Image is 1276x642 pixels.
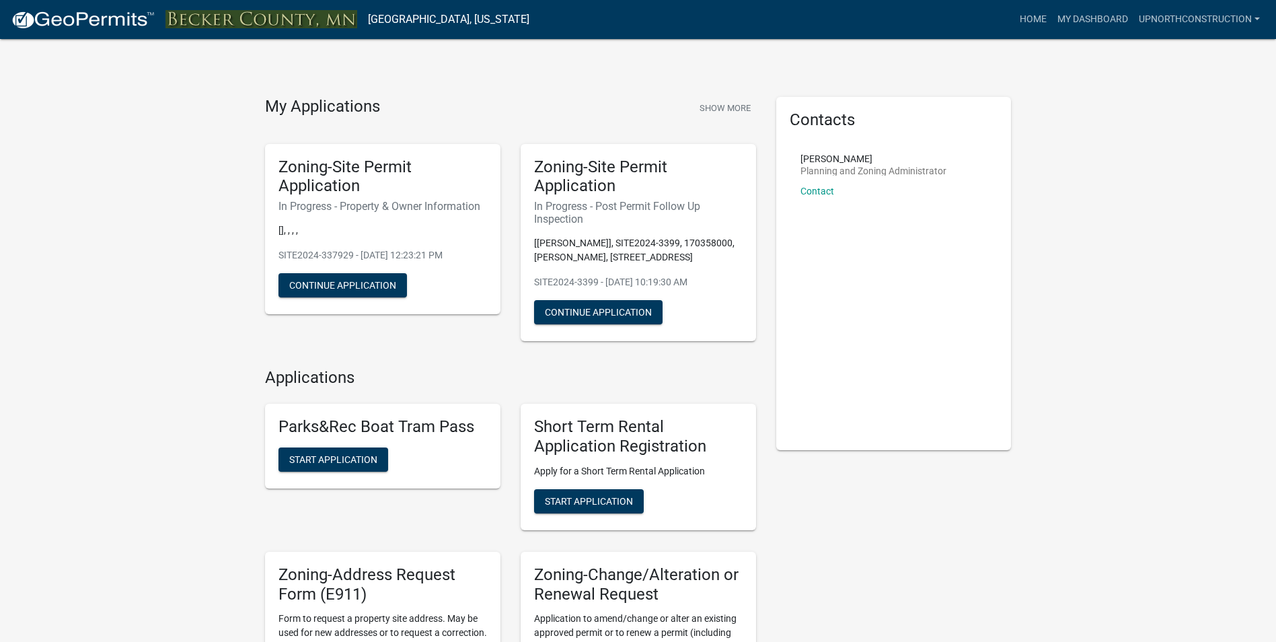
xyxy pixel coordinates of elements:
button: Continue Application [534,300,663,324]
p: SITE2024-3399 - [DATE] 10:19:30 AM [534,275,743,289]
h5: Contacts [790,110,998,130]
p: Apply for a Short Term Rental Application [534,464,743,478]
button: Start Application [534,489,644,513]
p: [], , , , [278,223,487,238]
span: Start Application [545,495,633,506]
p: SITE2024-337929 - [DATE] 12:23:21 PM [278,248,487,262]
h4: Applications [265,368,756,388]
span: Start Application [289,454,377,465]
a: UpNorthConstruction [1133,7,1265,32]
h6: In Progress - Property & Owner Information [278,200,487,213]
h5: Short Term Rental Application Registration [534,417,743,456]
button: Start Application [278,448,388,472]
p: [[PERSON_NAME]], SITE2024-3399, 170358000, [PERSON_NAME], [STREET_ADDRESS] [534,236,743,264]
a: Home [1014,7,1052,32]
h5: Parks&Rec Boat Tram Pass [278,417,487,437]
h6: In Progress - Post Permit Follow Up Inspection [534,200,743,225]
a: My Dashboard [1052,7,1133,32]
h5: Zoning-Site Permit Application [278,157,487,197]
a: Contact [800,186,834,197]
h5: Zoning-Change/Alteration or Renewal Request [534,565,743,604]
p: [PERSON_NAME] [800,154,946,164]
h5: Zoning-Site Permit Application [534,157,743,197]
p: Form to request a property site address. May be used for new addresses or to request a correction. [278,612,487,640]
h5: Zoning-Address Request Form (E911) [278,565,487,604]
p: Planning and Zoning Administrator [800,166,946,176]
h4: My Applications [265,97,380,117]
button: Continue Application [278,273,407,297]
img: Becker County, Minnesota [165,10,357,28]
a: [GEOGRAPHIC_DATA], [US_STATE] [368,8,529,31]
button: Show More [694,97,756,119]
